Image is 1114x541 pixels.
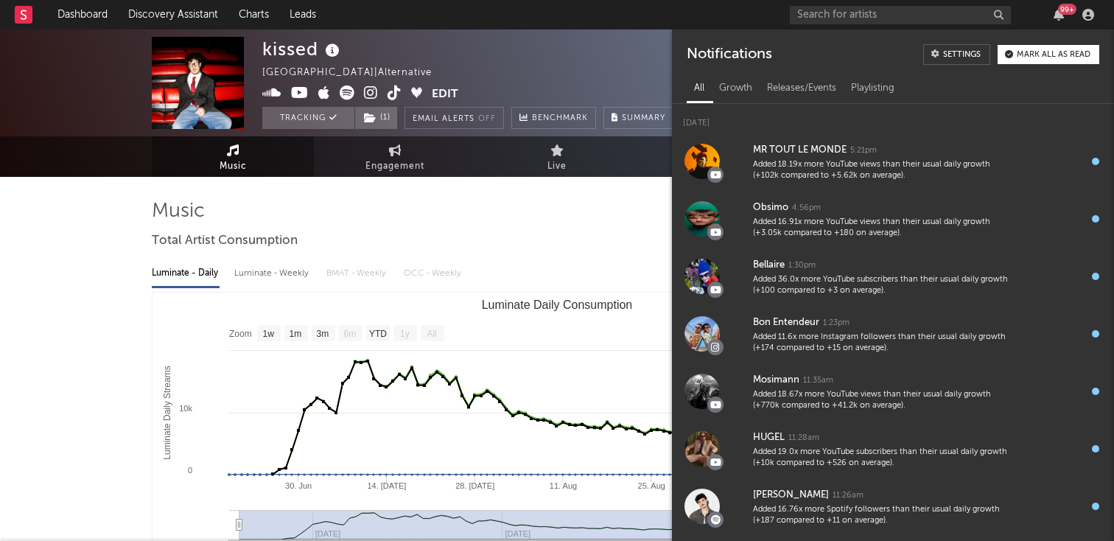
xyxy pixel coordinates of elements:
[262,37,343,61] div: kissed
[188,466,192,475] text: 0
[532,110,588,128] span: Benchmark
[788,433,819,444] div: 11:28am
[753,314,819,332] div: Bon Entendeur
[152,261,220,286] div: Luminate - Daily
[753,256,785,274] div: Bellaire
[262,107,354,129] button: Tracking
[162,366,172,459] text: Luminate Daily Streams
[547,158,567,175] span: Live
[355,107,397,129] button: (1)
[263,329,275,339] text: 1w
[220,158,247,175] span: Music
[1017,51,1090,59] div: Mark all as read
[687,44,771,65] div: Notifications
[482,299,633,311] text: Luminate Daily Consumption
[369,329,387,339] text: YTD
[712,76,760,101] div: Growth
[152,136,314,177] a: Music
[790,6,1011,24] input: Search for artists
[476,136,638,177] a: Live
[404,107,504,129] button: Email AlertsOff
[400,329,410,339] text: 1y
[672,190,1114,248] a: Obsimo4:56pmAdded 16.91x more YouTube views than their usual daily growth (+3.05k compared to +18...
[317,329,329,339] text: 3m
[427,329,436,339] text: All
[753,486,829,504] div: [PERSON_NAME]
[672,363,1114,420] a: Mosimann11:35amAdded 18.67x more YouTube views than their usual daily growth (+770k compared to +...
[672,305,1114,363] a: Bon Entendeur1:23pmAdded 11.6x more Instagram followers than their usual daily growth (+174 compa...
[753,159,1012,182] div: Added 18.19x more YouTube views than their usual daily growth (+102k compared to +5.62k on average).
[753,274,1012,297] div: Added 36.0x more YouTube subscribers than their usual daily growth (+100 compared to +3 on average).
[1058,4,1076,15] div: 99 +
[672,420,1114,478] a: HUGEL11:28amAdded 19.0x more YouTube subscribers than their usual daily growth (+10k compared to ...
[672,478,1114,535] a: [PERSON_NAME]11:26amAdded 16.76x more Spotify followers than their usual daily growth (+187 compa...
[998,45,1099,64] button: Mark all as read
[672,248,1114,305] a: Bellaire1:30pmAdded 36.0x more YouTube subscribers than their usual daily growth (+100 compared t...
[290,329,302,339] text: 1m
[923,44,990,65] a: Settings
[603,107,673,129] button: Summary
[753,142,847,159] div: MR TOUT LE MONDE
[823,318,849,329] div: 1:23pm
[638,136,800,177] a: Audience
[760,76,844,101] div: Releases/Events
[511,107,596,129] a: Benchmark
[753,504,1012,527] div: Added 16.76x more Spotify followers than their usual daily growth (+187 compared to +11 on average).
[354,107,398,129] span: ( 1 )
[753,371,799,389] div: Mosimann
[622,114,665,122] span: Summary
[753,199,788,217] div: Obsimo
[314,136,476,177] a: Engagement
[229,329,252,339] text: Zoom
[152,232,298,250] span: Total Artist Consumption
[753,217,1012,240] div: Added 16.91x more YouTube views than their usual daily growth (+3.05k compared to +180 on average).
[672,133,1114,190] a: MR TOUT LE MONDE5:21pmAdded 18.19x more YouTube views than their usual daily growth (+102k compar...
[367,481,406,490] text: 14. [DATE]
[432,85,458,104] button: Edit
[234,261,312,286] div: Luminate - Weekly
[285,481,312,490] text: 30. Jun
[638,481,665,490] text: 25. Aug
[753,447,1012,470] div: Added 19.0x more YouTube subscribers than their usual daily growth (+10k compared to +526 on aver...
[365,158,424,175] span: Engagement
[687,76,712,101] div: All
[550,481,577,490] text: 11. Aug
[753,429,785,447] div: HUGEL
[792,203,821,214] div: 4:56pm
[844,76,902,101] div: Playlisting
[478,115,496,123] em: Off
[803,375,833,386] div: 11:35am
[262,64,449,82] div: [GEOGRAPHIC_DATA] | Alternative
[455,481,494,490] text: 28. [DATE]
[1054,9,1064,21] button: 99+
[344,329,357,339] text: 6m
[753,389,1012,412] div: Added 18.67x more YouTube views than their usual daily growth (+770k compared to +41.2k on average).
[179,404,192,413] text: 10k
[850,145,877,156] div: 5:21pm
[753,332,1012,355] div: Added 11.6x more Instagram followers than their usual daily growth (+174 compared to +15 on avera...
[833,490,863,501] div: 11:26am
[672,104,1114,133] div: [DATE]
[788,260,816,271] div: 1:30pm
[943,51,981,59] div: Settings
